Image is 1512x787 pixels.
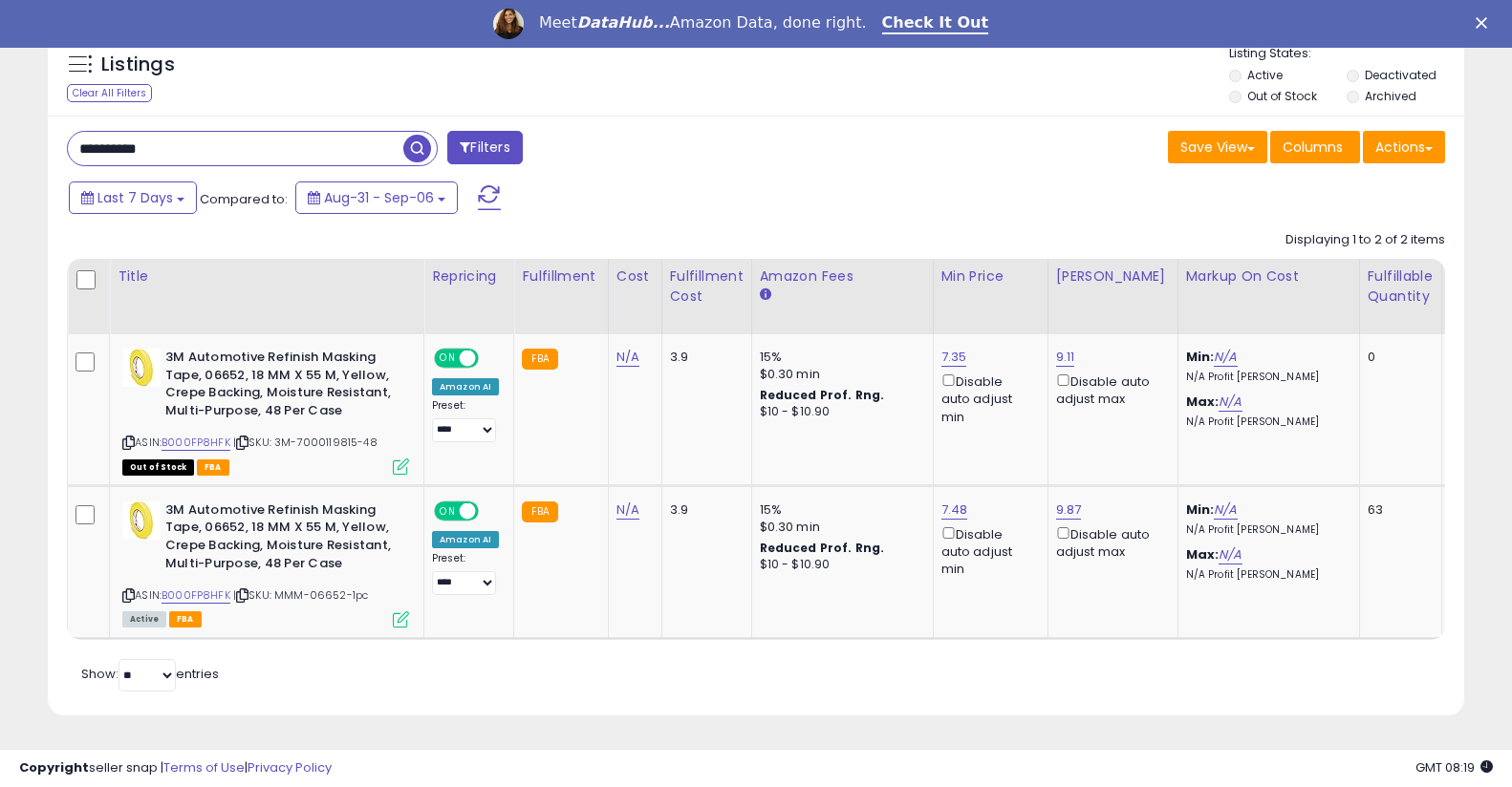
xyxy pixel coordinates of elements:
p: N/A Profit [PERSON_NAME] [1186,371,1345,384]
img: 31fdfZXZ-fL._SL40_.jpg [122,349,161,387]
b: 3M Automotive Refinish Masking Tape, 06652, 18 MM X 55 M, Yellow, Crepe Backing, Moisture Resista... [165,501,398,577]
a: 7.35 [941,348,967,367]
b: Min: [1186,500,1215,519]
div: Fulfillment [522,266,599,287]
div: Markup on Cost [1186,266,1351,287]
div: Preset: [432,552,499,595]
div: [PERSON_NAME] [1056,266,1170,287]
span: | SKU: 3M-7000119815-48 [233,435,378,450]
div: 3.9 [670,501,737,519]
a: 9.11 [1056,348,1075,367]
span: ON [436,351,460,367]
div: Cost [616,266,654,287]
span: ON [436,502,460,519]
div: Preset: [432,399,499,442]
div: Meet Amazon Data, done right. [539,13,867,32]
th: The percentage added to the cost of goods (COGS) that forms the calculator for Min & Max prices. [1177,259,1359,334]
span: Aug-31 - Sep-06 [324,188,434,207]
a: N/A [1219,393,1242,412]
label: Archived [1365,88,1416,104]
img: 31fdfZXZ-fL._SL40_.jpg [122,501,161,540]
b: Reduced Prof. Rng. [760,387,885,403]
a: N/A [616,348,639,367]
i: DataHub... [577,13,670,32]
label: Out of Stock [1247,88,1317,104]
span: FBA [169,611,202,627]
div: Disable auto adjust max [1056,371,1163,408]
a: 7.48 [941,500,968,520]
div: Disable auto adjust min [941,371,1033,426]
span: Columns [1283,138,1343,157]
button: Actions [1363,131,1445,163]
div: Title [118,266,416,287]
button: Save View [1168,131,1267,163]
span: 2025-09-15 08:19 GMT [1415,758,1493,776]
span: | SKU: MMM-06652-1pc [233,587,368,603]
img: Profile image for Georgie [493,9,524,39]
a: N/A [1214,500,1237,520]
div: Clear All Filters [67,84,152,102]
h5: Listings [101,52,175,78]
b: Reduced Prof. Rng. [760,540,885,556]
div: Displaying 1 to 2 of 2 items [1285,231,1445,249]
a: B000FP8HFK [162,435,230,451]
button: Columns [1270,131,1360,163]
div: $0.30 min [760,519,918,536]
a: Privacy Policy [248,758,332,776]
p: N/A Profit [PERSON_NAME] [1186,523,1345,537]
strong: Copyright [19,758,89,776]
a: N/A [1214,348,1237,367]
label: Deactivated [1365,67,1436,83]
small: FBA [522,349,557,370]
div: ASIN: [122,349,409,473]
div: $10 - $10.90 [760,557,918,573]
p: N/A Profit [PERSON_NAME] [1186,415,1345,429]
div: seller snap | | [19,759,332,777]
label: Active [1247,67,1283,83]
p: N/A Profit [PERSON_NAME] [1186,568,1345,582]
div: 3.9 [670,349,737,366]
div: Repricing [432,266,506,287]
div: $0.30 min [760,366,918,383]
button: Filters [447,131,522,164]
span: Compared to: [200,190,288,208]
b: Max: [1186,393,1220,411]
span: FBA [197,459,229,476]
button: Aug-31 - Sep-06 [295,181,458,214]
div: 15% [760,349,918,366]
div: $10 - $10.90 [760,404,918,420]
button: Last 7 Days [69,181,197,214]
small: FBA [522,501,557,522]
div: 0 [1368,349,1427,366]
span: OFF [476,351,507,367]
div: Fulfillment Cost [670,266,744,307]
div: Amazon AI [432,531,499,548]
div: Amazon AI [432,378,499,395]
a: B000FP8HFK [162,587,230,604]
span: OFF [476,502,507,519]
a: Check It Out [882,13,989,34]
a: Terms of Use [163,758,245,776]
div: 15% [760,501,918,519]
small: Amazon Fees. [760,287,771,304]
div: Disable auto adjust min [941,523,1033,579]
b: Max: [1186,545,1220,564]
span: All listings that are currently out of stock and unavailable for purchase on Amazon [122,459,194,476]
div: ASIN: [122,501,409,626]
span: Last 7 Days [97,188,173,207]
span: All listings currently available for purchase on Amazon [122,611,166,627]
b: 3M Automotive Refinish Masking Tape, 06652, 18 MM X 55 M, Yellow, Crepe Backing, Moisture Resista... [165,349,398,424]
b: Min: [1186,348,1215,366]
div: Amazon Fees [760,266,925,287]
a: N/A [616,500,639,520]
span: Show: entries [81,665,219,683]
a: N/A [1219,545,1242,564]
div: 63 [1368,501,1427,519]
div: Fulfillable Quantity [1368,266,1434,307]
a: 9.87 [1056,500,1082,520]
div: Min Price [941,266,1040,287]
div: Disable auto adjust max [1056,523,1163,561]
div: Close [1476,17,1495,29]
p: Listing States: [1229,45,1464,63]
